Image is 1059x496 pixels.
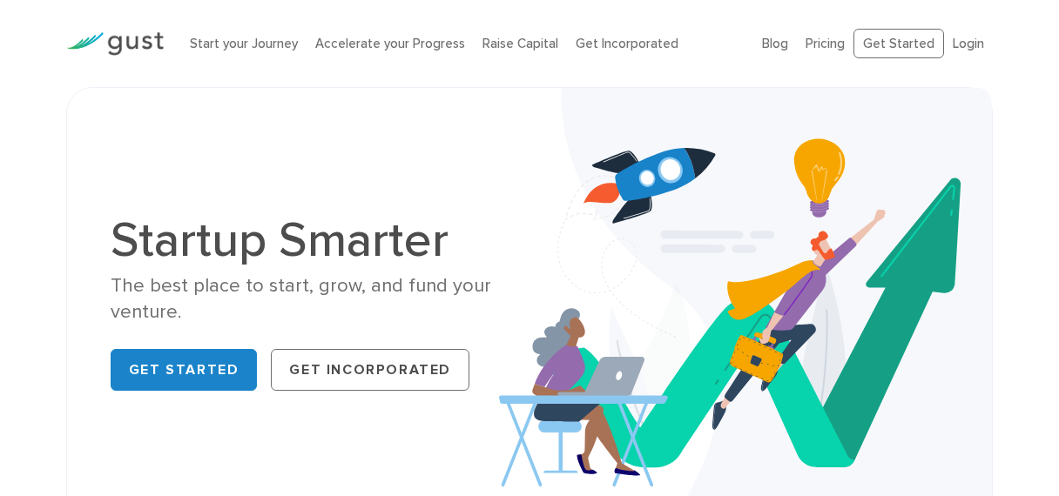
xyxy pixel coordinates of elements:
[953,36,984,51] a: Login
[111,273,516,325] div: The best place to start, grow, and fund your venture.
[111,349,258,391] a: Get Started
[66,32,164,56] img: Gust Logo
[762,36,788,51] a: Blog
[111,216,516,265] h1: Startup Smarter
[315,36,465,51] a: Accelerate your Progress
[482,36,558,51] a: Raise Capital
[853,29,944,59] a: Get Started
[806,36,845,51] a: Pricing
[190,36,298,51] a: Start your Journey
[271,349,469,391] a: Get Incorporated
[576,36,678,51] a: Get Incorporated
